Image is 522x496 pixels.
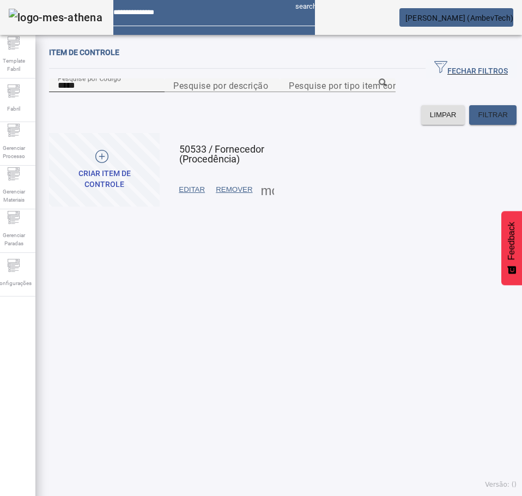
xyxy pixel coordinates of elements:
button: Mais [258,180,277,199]
span: Item de controle [49,48,119,57]
mat-label: Pesquise por tipo item controle [289,80,416,90]
mat-label: Pesquise por Código [58,74,121,82]
span: [PERSON_NAME] (AmbevTech) [405,14,513,22]
button: FILTRAR [469,105,517,125]
span: Versão: () [485,481,517,488]
mat-label: Pesquise por descrição [173,80,268,90]
span: FECHAR FILTROS [434,61,508,77]
div: Criar item de controle [58,168,151,190]
span: FILTRAR [478,110,508,120]
span: LIMPAR [430,110,457,120]
span: Fabril [4,101,23,116]
span: REMOVER [216,184,252,195]
span: Feedback [507,222,517,260]
button: LIMPAR [421,105,465,125]
button: Criar item de controle [49,133,160,207]
img: logo-mes-athena [9,9,102,26]
button: Feedback - Mostrar pesquisa [501,211,522,285]
button: FECHAR FILTROS [426,59,517,78]
input: Number [289,79,387,92]
button: EDITAR [173,180,210,199]
span: 50533 / Fornecedor (Procedência) [179,143,264,165]
span: EDITAR [179,184,205,195]
button: REMOVER [210,180,258,199]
